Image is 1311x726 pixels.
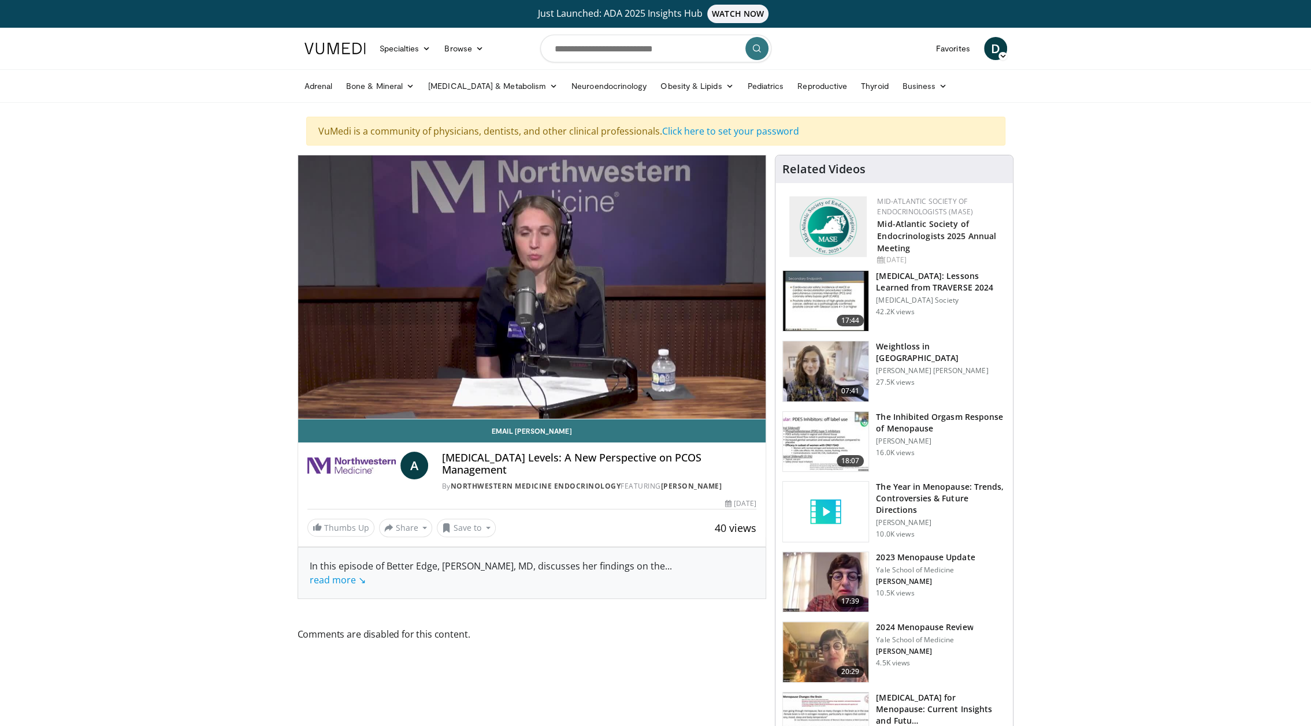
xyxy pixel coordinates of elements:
a: 20:29 2024 Menopause Review Yale School of Medicine [PERSON_NAME] 4.5K views [782,621,1006,683]
span: 17:39 [837,595,864,607]
a: Pediatrics [741,75,791,98]
img: Northwestern Medicine Endocrinology [307,452,396,479]
button: Share [379,519,433,537]
p: [MEDICAL_DATA] Society [876,296,1006,305]
img: 1b7e2ecf-010f-4a61-8cdc-5c411c26c8d3.150x105_q85_crop-smart_upscale.jpg [783,552,868,612]
a: Business [896,75,955,98]
img: 283c0f17-5e2d-42ba-a87c-168d447cdba4.150x105_q85_crop-smart_upscale.jpg [783,412,868,472]
span: 40 views [715,521,756,535]
p: Yale School of Medicine [876,635,973,645]
div: [DATE] [877,255,1004,265]
video-js: Video Player [298,155,766,419]
a: Reproductive [790,75,854,98]
a: Adrenal [298,75,340,98]
p: [PERSON_NAME] [876,518,1006,527]
p: 27.5K views [876,378,914,387]
a: Thumbs Up [307,519,374,537]
span: 17:44 [837,315,864,326]
span: Comments are disabled for this content. [298,627,767,642]
div: In this episode of Better Edge, [PERSON_NAME], MD, discusses her findings on the [310,559,755,587]
a: Favorites [929,37,977,60]
h3: 2024 Menopause Review [876,621,973,633]
p: 10.5K views [876,589,914,598]
img: video_placeholder_short.svg [783,482,868,542]
a: [PERSON_NAME] [661,481,722,491]
a: 18:07 The Inhibited Orgasm Response of Menopause [PERSON_NAME] 16.0K views [782,411,1006,472]
a: Click here to set your password [662,125,799,137]
a: Mid-Atlantic Society of Endocrinologists 2025 Annual Meeting [877,218,996,254]
h3: The Inhibited Orgasm Response of Menopause [876,411,1006,434]
img: VuMedi Logo [304,43,366,54]
div: VuMedi is a community of physicians, dentists, and other clinical professionals. [306,117,1005,146]
a: Browse [437,37,491,60]
a: A [400,452,428,479]
input: Search topics, interventions [540,35,771,62]
a: Thyroid [854,75,896,98]
h3: 2023 Menopause Update [876,552,975,563]
a: D [984,37,1007,60]
div: By FEATURING [442,481,756,492]
img: 1317c62a-2f0d-4360-bee0-b1bff80fed3c.150x105_q85_crop-smart_upscale.jpg [783,271,868,331]
img: 9983fed1-7565-45be-8934-aef1103ce6e2.150x105_q85_crop-smart_upscale.jpg [783,341,868,401]
p: 16.0K views [876,448,914,457]
a: [MEDICAL_DATA] & Metabolism [421,75,564,98]
p: 10.0K views [876,530,914,539]
a: Obesity & Lipids [653,75,740,98]
a: Email [PERSON_NAME] [298,419,766,442]
p: [PERSON_NAME] [876,647,973,656]
button: Save to [437,519,496,537]
h3: The Year in Menopause: Trends, Controversies & Future Directions [876,481,1006,516]
h4: [MEDICAL_DATA] Levels: A New Perspective on PCOS Management [442,452,756,476]
span: 18:07 [837,455,864,467]
a: The Year in Menopause: Trends, Controversies & Future Directions [PERSON_NAME] 10.0K views [782,481,1006,542]
a: read more ↘ [310,574,366,586]
h3: Weightloss in [GEOGRAPHIC_DATA] [876,341,1006,364]
p: [PERSON_NAME] [PERSON_NAME] [876,366,1006,375]
a: Bone & Mineral [339,75,421,98]
p: 4.5K views [876,658,910,668]
a: Neuroendocrinology [564,75,653,98]
div: [DATE] [725,498,756,509]
img: f382488c-070d-4809-84b7-f09b370f5972.png.150x105_q85_autocrop_double_scale_upscale_version-0.2.png [789,196,867,257]
p: 42.2K views [876,307,914,317]
a: Mid-Atlantic Society of Endocrinologists (MASE) [877,196,973,217]
a: Just Launched: ADA 2025 Insights HubWATCH NOW [306,5,1005,23]
span: WATCH NOW [707,5,768,23]
a: Specialties [373,37,438,60]
h4: Related Videos [782,162,866,176]
p: [PERSON_NAME] [876,437,1006,446]
span: 20:29 [837,666,864,677]
a: 17:44 [MEDICAL_DATA]: Lessons Learned from TRAVERSE 2024 [MEDICAL_DATA] Society 42.2K views [782,270,1006,332]
a: Northwestern Medicine Endocrinology [451,481,621,491]
a: 17:39 2023 Menopause Update Yale School of Medicine [PERSON_NAME] 10.5K views [782,552,1006,613]
img: 692f135d-47bd-4f7e-b54d-786d036e68d3.150x105_q85_crop-smart_upscale.jpg [783,622,868,682]
p: [PERSON_NAME] [876,577,975,586]
span: 07:41 [837,385,864,397]
p: Yale School of Medicine [876,565,975,575]
span: ... [310,560,672,586]
a: 07:41 Weightloss in [GEOGRAPHIC_DATA] [PERSON_NAME] [PERSON_NAME] 27.5K views [782,341,1006,402]
h3: [MEDICAL_DATA]: Lessons Learned from TRAVERSE 2024 [876,270,1006,293]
